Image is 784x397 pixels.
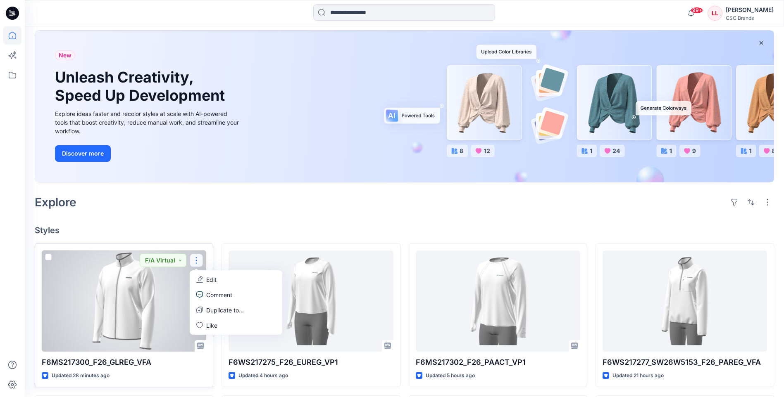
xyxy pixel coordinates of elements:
p: F6WS217275_F26_EUREG_VP1 [229,357,393,368]
p: Updated 28 minutes ago [52,371,110,380]
div: Explore ideas faster and recolor styles at scale with AI-powered tools that boost creativity, red... [55,109,241,135]
p: Comment [206,291,232,299]
a: F6WS217277_SW26W5153_F26_PAREG_VFA [603,250,767,352]
a: Discover more [55,145,241,162]
div: [PERSON_NAME] [726,5,774,15]
h4: Styles [35,225,774,235]
p: F6MS217302_F26_PAACT_VP1 [416,357,580,368]
a: Edit [191,272,281,287]
p: Duplicate to... [206,306,244,314]
p: Updated 21 hours ago [612,371,664,380]
p: Like [206,321,217,330]
h2: Explore [35,196,76,209]
a: F6MS217300_F26_GLREG_VFA [42,250,206,352]
button: Discover more [55,145,111,162]
h1: Unleash Creativity, Speed Up Development [55,69,229,104]
div: CSC Brands [726,15,774,21]
p: F6WS217277_SW26W5153_F26_PAREG_VFA [603,357,767,368]
p: Updated 5 hours ago [426,371,475,380]
p: Updated 4 hours ago [238,371,288,380]
a: F6MS217302_F26_PAACT_VP1 [416,250,580,352]
p: Edit [206,275,217,284]
div: LL [708,6,722,21]
span: 99+ [691,7,703,14]
span: New [59,50,71,60]
p: F6MS217300_F26_GLREG_VFA [42,357,206,368]
a: F6WS217275_F26_EUREG_VP1 [229,250,393,352]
